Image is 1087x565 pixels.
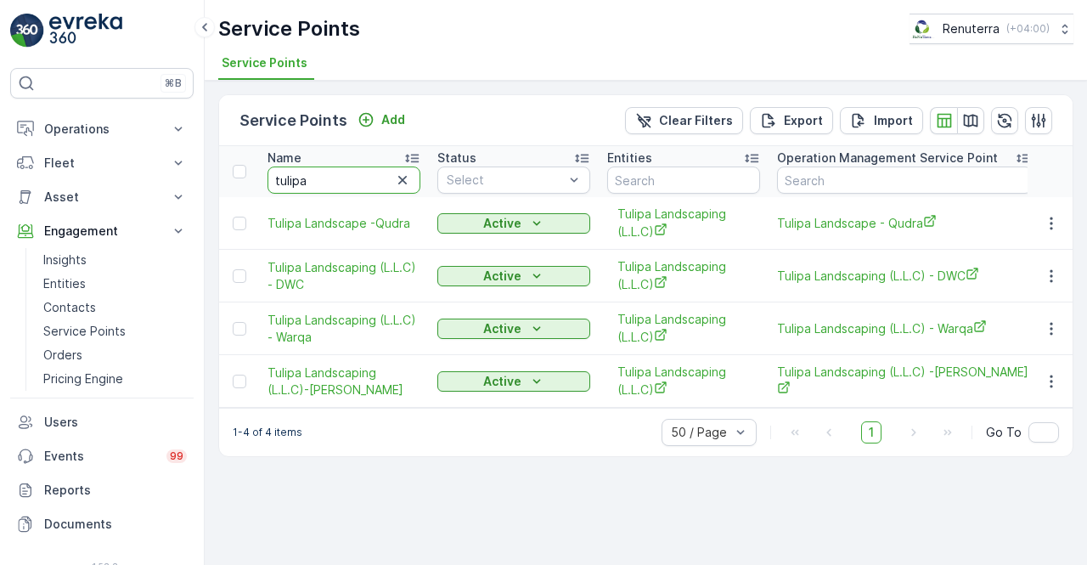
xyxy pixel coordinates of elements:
a: Tulipa Landscape -Qudra [268,215,420,232]
span: Tulipa Landscaping (L.L.C)-[PERSON_NAME] [268,364,420,398]
p: Clear Filters [659,112,733,129]
p: Entities [43,275,86,292]
button: Active [437,266,590,286]
button: Active [437,319,590,339]
button: Engagement [10,214,194,248]
a: Tulipa Landscaping (L.L.C) [617,311,750,346]
p: Active [483,373,521,390]
button: Clear Filters [625,107,743,134]
p: Operation Management Service Point [777,150,998,167]
a: Orders [37,343,194,367]
a: Tulipa Landscaping (L.L.C) [617,364,750,398]
p: Pricing Engine [43,370,123,387]
p: 99 [170,449,183,463]
a: Users [10,405,194,439]
a: Contacts [37,296,194,319]
p: Service Points [43,323,126,340]
p: Fleet [44,155,160,172]
p: Engagement [44,223,160,240]
img: logo_light-DOdMpM7g.png [49,14,122,48]
p: Operations [44,121,160,138]
img: Screenshot_2024-07-26_at_13.33.01.png [910,20,936,38]
p: ⌘B [165,76,182,90]
p: Events [44,448,156,465]
p: Orders [43,347,82,364]
a: Service Points [37,319,194,343]
button: Add [351,110,412,130]
button: Fleet [10,146,194,180]
p: Add [381,111,405,128]
p: Renuterra [943,20,1000,37]
a: Tulipa Landscaping (L.L.C) [617,258,750,293]
p: Select [447,172,564,189]
button: Renuterra(+04:00) [910,14,1073,44]
p: Active [483,320,521,337]
a: Insights [37,248,194,272]
a: Tulipa Landscaping (L.L.C) - DWC [268,259,420,293]
div: Toggle Row Selected [233,217,246,230]
p: Active [483,215,521,232]
p: Insights [43,251,87,268]
a: Tulipa Landscaping (L.L.C) - Warqa [268,312,420,346]
button: Active [437,213,590,234]
p: Entities [607,150,652,167]
div: Toggle Row Selected [233,269,246,283]
p: Contacts [43,299,96,316]
p: ( +04:00 ) [1006,22,1050,36]
p: Export [784,112,823,129]
p: Name [268,150,301,167]
div: Toggle Row Selected [233,322,246,336]
p: Users [44,414,187,431]
a: Tulipa Landscaping (L.L.C) - Warqa [777,319,1032,337]
img: logo [10,14,44,48]
p: Service Points [218,15,360,42]
span: Service Points [222,54,307,71]
p: Reports [44,482,187,499]
p: 1-4 of 4 items [233,426,302,439]
button: Export [750,107,833,134]
p: Documents [44,516,187,533]
p: Status [437,150,476,167]
div: Toggle Row Selected [233,375,246,388]
button: Operations [10,112,194,146]
input: Search [268,167,420,194]
p: Active [483,268,521,285]
a: Tulipa Landscape - Qudra [777,214,1032,232]
button: Import [840,107,923,134]
button: Active [437,371,590,392]
input: Search [607,167,760,194]
input: Search [777,167,1032,194]
span: Tulipa Landscaping (L.L.C) -[PERSON_NAME] [777,364,1032,398]
span: 1 [861,421,881,444]
a: Pricing Engine [37,367,194,391]
a: Events99 [10,439,194,473]
p: Service Points [239,109,347,133]
p: Asset [44,189,160,206]
a: Tulipa Landscaping (L.L.C)-Barsha [268,364,420,398]
a: Documents [10,507,194,541]
a: Reports [10,473,194,507]
a: Tulipa Landscaping (L.L.C) - DWC [777,267,1032,285]
p: Import [874,112,913,129]
a: Entities [37,272,194,296]
a: Tulipa Landscaping (L.L.C) [617,206,750,240]
a: Tulipa Landscaping (L.L.C) -Barsha [777,364,1032,398]
span: Go To [986,424,1022,441]
button: Asset [10,180,194,214]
